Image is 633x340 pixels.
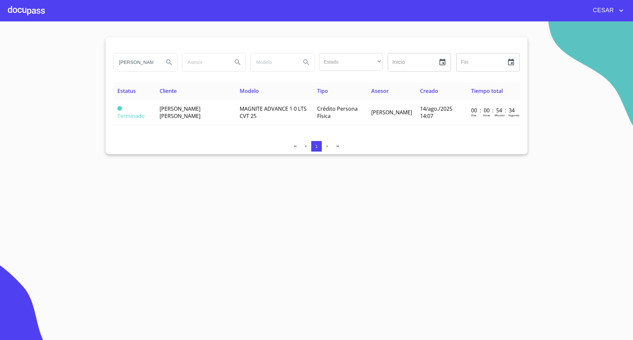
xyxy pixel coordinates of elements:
p: Horas [483,113,490,117]
span: Creado [420,87,438,95]
span: Asesor [371,87,389,95]
span: Cliente [160,87,177,95]
span: 14/ago./2025 14:07 [420,105,452,120]
span: Modelo [240,87,259,95]
button: Search [161,54,177,70]
p: Segundos [508,113,521,117]
span: Tiempo total [471,87,503,95]
button: Search [298,54,314,70]
p: 00 : 00 : 54 : 34 [471,107,516,114]
input: search [182,53,227,71]
p: Minutos [495,113,505,117]
span: Terminado [117,112,145,120]
span: Estatus [117,87,136,95]
span: Terminado [117,106,122,111]
span: CESAR [588,5,617,16]
span: MAGNITE ADVANCE 1 0 LTS CVT 25 [240,105,307,120]
span: Tipo [317,87,328,95]
button: Search [230,54,246,70]
button: 1 [311,141,322,152]
p: Dias [471,113,476,117]
span: [PERSON_NAME] [PERSON_NAME] [160,105,200,120]
span: Crédito Persona Física [317,105,358,120]
input: search [114,53,159,71]
input: search [251,53,296,71]
span: 1 [315,144,317,149]
button: account of current user [588,5,625,16]
span: [PERSON_NAME] [371,109,412,116]
div: ​ [319,53,382,71]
